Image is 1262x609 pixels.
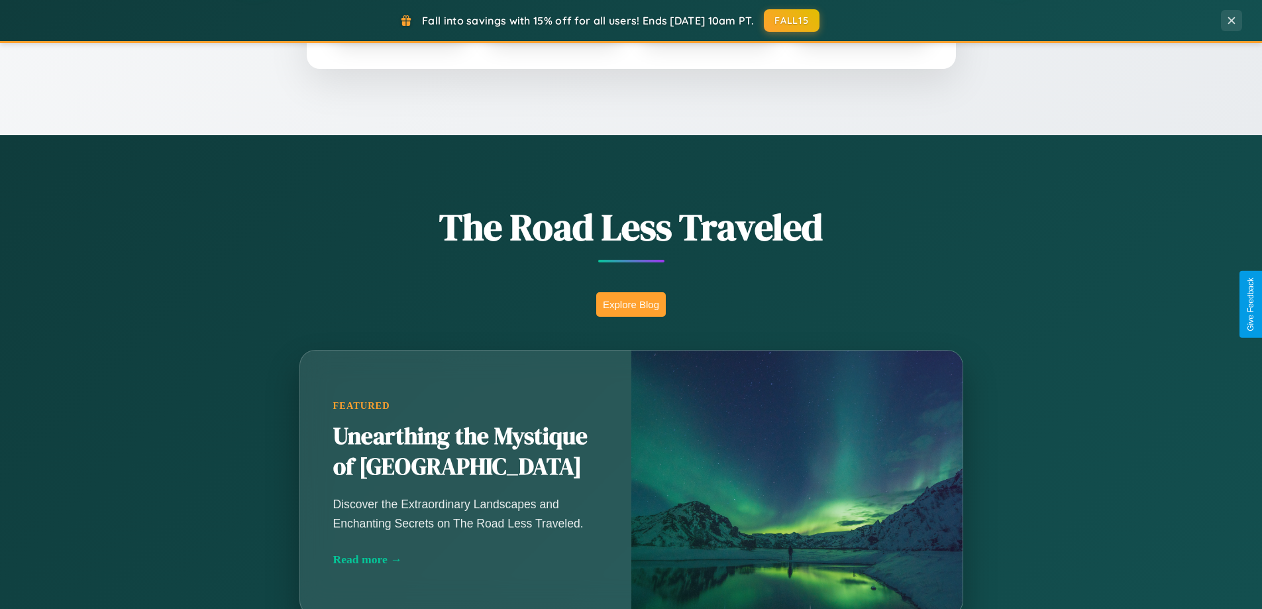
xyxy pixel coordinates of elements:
div: Featured [333,400,598,412]
p: Discover the Extraordinary Landscapes and Enchanting Secrets on The Road Less Traveled. [333,495,598,532]
div: Give Feedback [1246,278,1255,331]
h1: The Road Less Traveled [234,201,1029,252]
div: Read more → [333,553,598,567]
button: FALL15 [764,9,819,32]
span: Fall into savings with 15% off for all users! Ends [DATE] 10am PT. [422,14,754,27]
h2: Unearthing the Mystique of [GEOGRAPHIC_DATA] [333,421,598,482]
button: Explore Blog [596,292,666,317]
